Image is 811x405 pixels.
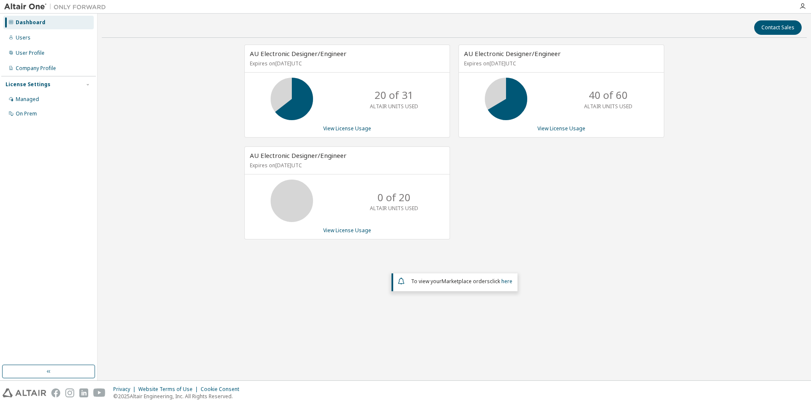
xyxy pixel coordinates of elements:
div: Users [16,34,31,41]
a: View License Usage [323,227,371,234]
span: To view your click [411,278,512,285]
img: Altair One [4,3,110,11]
button: Contact Sales [754,20,802,35]
span: AU Electronic Designer/Engineer [464,49,561,58]
img: youtube.svg [93,388,106,397]
div: User Profile [16,50,45,56]
div: License Settings [6,81,50,88]
div: Dashboard [16,19,45,26]
div: Company Profile [16,65,56,72]
p: ALTAIR UNITS USED [370,103,418,110]
p: 40 of 60 [589,88,628,102]
a: here [501,278,512,285]
span: AU Electronic Designer/Engineer [250,151,347,160]
img: altair_logo.svg [3,388,46,397]
img: instagram.svg [65,388,74,397]
div: Cookie Consent [201,386,244,393]
div: Managed [16,96,39,103]
em: Marketplace orders [442,278,490,285]
p: ALTAIR UNITS USED [584,103,632,110]
a: View License Usage [323,125,371,132]
div: Privacy [113,386,138,393]
p: Expires on [DATE] UTC [250,162,442,169]
img: facebook.svg [51,388,60,397]
div: On Prem [16,110,37,117]
p: 0 of 20 [378,190,411,205]
span: AU Electronic Designer/Engineer [250,49,347,58]
p: Expires on [DATE] UTC [464,60,657,67]
p: ALTAIR UNITS USED [370,205,418,212]
div: Website Terms of Use [138,386,201,393]
p: 20 of 31 [375,88,414,102]
img: linkedin.svg [79,388,88,397]
a: View License Usage [537,125,585,132]
p: Expires on [DATE] UTC [250,60,442,67]
p: © 2025 Altair Engineering, Inc. All Rights Reserved. [113,393,244,400]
